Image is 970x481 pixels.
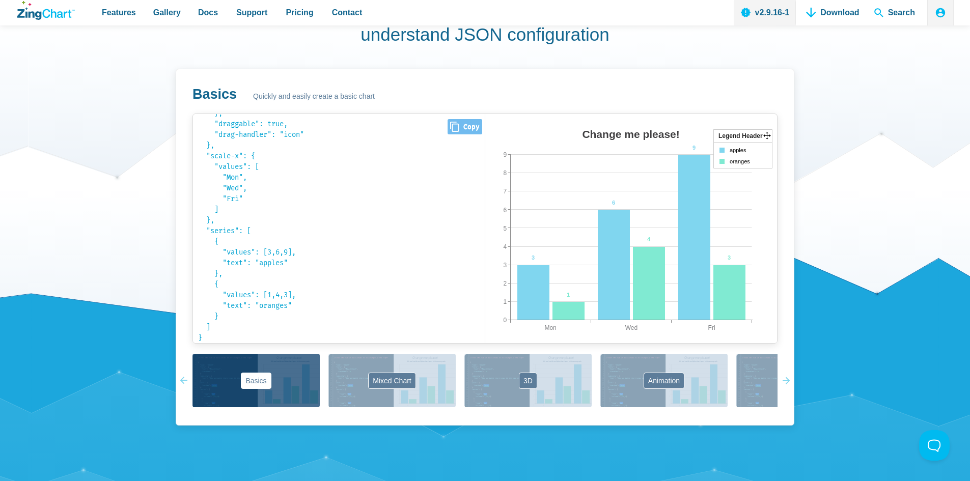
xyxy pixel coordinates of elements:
tspan: 3 [728,254,731,261]
button: Animation [600,354,728,407]
span: Contact [332,6,363,19]
span: Pricing [286,6,313,19]
span: Support [236,6,267,19]
h3: Basics [192,86,237,103]
a: ZingChart Logo. Click to return to the homepage [17,1,75,20]
span: Quickly and easily create a basic chart [253,91,375,103]
span: Gallery [153,6,181,19]
tspan: Legend Header [718,132,763,139]
iframe: Toggle Customer Support [919,430,950,461]
button: Labels [736,354,864,407]
button: Basics [192,354,320,407]
span: Features [102,6,136,19]
button: 3D [464,354,592,407]
button: Mixed Chart [328,354,456,407]
span: Docs [198,6,218,19]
